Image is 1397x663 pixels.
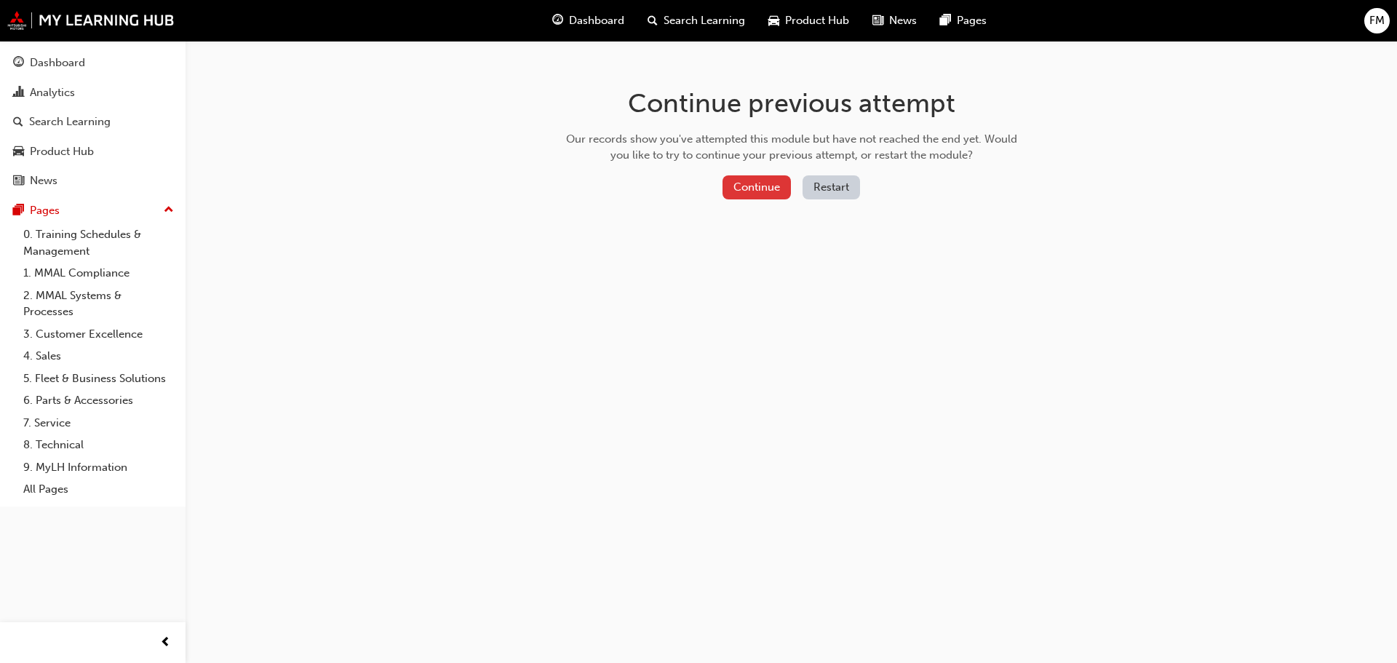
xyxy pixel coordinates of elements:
[757,6,861,36] a: car-iconProduct Hub
[13,175,24,188] span: news-icon
[17,456,180,479] a: 9. MyLH Information
[803,175,860,199] button: Restart
[1364,8,1390,33] button: FM
[30,202,60,219] div: Pages
[561,87,1022,119] h1: Continue previous attempt
[6,197,180,224] button: Pages
[164,201,174,220] span: up-icon
[17,368,180,390] a: 5. Fleet & Business Solutions
[17,345,180,368] a: 4. Sales
[29,114,111,130] div: Search Learning
[17,389,180,412] a: 6. Parts & Accessories
[6,167,180,194] a: News
[7,11,175,30] img: mmal
[1369,12,1385,29] span: FM
[13,57,24,70] span: guage-icon
[6,79,180,106] a: Analytics
[6,108,180,135] a: Search Learning
[569,12,624,29] span: Dashboard
[17,223,180,262] a: 0. Training Schedules & Management
[872,12,883,30] span: news-icon
[13,116,23,129] span: search-icon
[6,47,180,197] button: DashboardAnalyticsSearch LearningProduct HubNews
[861,6,928,36] a: news-iconNews
[30,143,94,160] div: Product Hub
[30,172,57,189] div: News
[160,634,171,652] span: prev-icon
[17,412,180,434] a: 7. Service
[30,55,85,71] div: Dashboard
[889,12,917,29] span: News
[940,12,951,30] span: pages-icon
[664,12,745,29] span: Search Learning
[30,84,75,101] div: Analytics
[541,6,636,36] a: guage-iconDashboard
[928,6,998,36] a: pages-iconPages
[723,175,791,199] button: Continue
[13,205,24,218] span: pages-icon
[561,131,1022,164] div: Our records show you've attempted this module but have not reached the end yet. Would you like to...
[636,6,757,36] a: search-iconSearch Learning
[6,49,180,76] a: Dashboard
[768,12,779,30] span: car-icon
[957,12,987,29] span: Pages
[785,12,849,29] span: Product Hub
[648,12,658,30] span: search-icon
[6,138,180,165] a: Product Hub
[17,262,180,285] a: 1. MMAL Compliance
[17,434,180,456] a: 8. Technical
[13,146,24,159] span: car-icon
[13,87,24,100] span: chart-icon
[17,323,180,346] a: 3. Customer Excellence
[17,478,180,501] a: All Pages
[552,12,563,30] span: guage-icon
[17,285,180,323] a: 2. MMAL Systems & Processes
